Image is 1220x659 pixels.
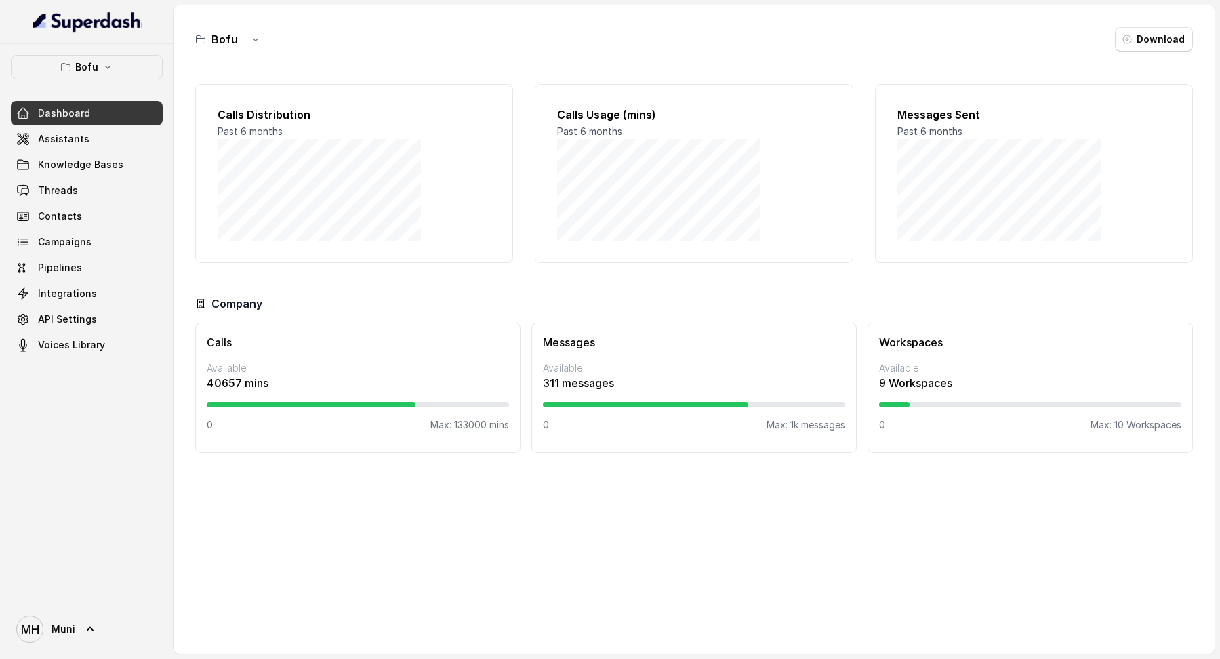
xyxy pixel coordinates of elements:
[897,106,1171,123] h2: Messages Sent
[11,178,163,203] a: Threads
[557,106,830,123] h2: Calls Usage (mins)
[11,281,163,306] a: Integrations
[11,204,163,228] a: Contacts
[38,132,89,146] span: Assistants
[38,106,90,120] span: Dashboard
[11,333,163,357] a: Voices Library
[11,127,163,151] a: Assistants
[879,361,1181,375] p: Available
[38,261,82,275] span: Pipelines
[38,209,82,223] span: Contacts
[767,418,845,432] p: Max: 1k messages
[1091,418,1181,432] p: Max: 10 Workspaces
[218,125,283,137] span: Past 6 months
[21,622,39,637] text: MH
[11,55,163,79] button: Bofu
[543,361,845,375] p: Available
[543,418,549,432] p: 0
[207,361,509,375] p: Available
[211,296,262,312] h3: Company
[897,125,962,137] span: Past 6 months
[543,334,845,351] h3: Messages
[430,418,509,432] p: Max: 133000 mins
[33,11,142,33] img: light.svg
[11,610,163,648] a: Muni
[38,287,97,300] span: Integrations
[879,418,885,432] p: 0
[11,101,163,125] a: Dashboard
[557,125,622,137] span: Past 6 months
[879,334,1181,351] h3: Workspaces
[38,158,123,172] span: Knowledge Bases
[38,184,78,197] span: Threads
[11,307,163,332] a: API Settings
[207,375,509,391] p: 40657 mins
[211,31,238,47] h3: Bofu
[52,622,75,636] span: Muni
[11,256,163,280] a: Pipelines
[207,334,509,351] h3: Calls
[879,375,1181,391] p: 9 Workspaces
[11,230,163,254] a: Campaigns
[543,375,845,391] p: 311 messages
[11,153,163,177] a: Knowledge Bases
[218,106,491,123] h2: Calls Distribution
[75,59,98,75] p: Bofu
[38,338,105,352] span: Voices Library
[38,235,91,249] span: Campaigns
[1115,27,1193,52] button: Download
[38,313,97,326] span: API Settings
[207,418,213,432] p: 0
